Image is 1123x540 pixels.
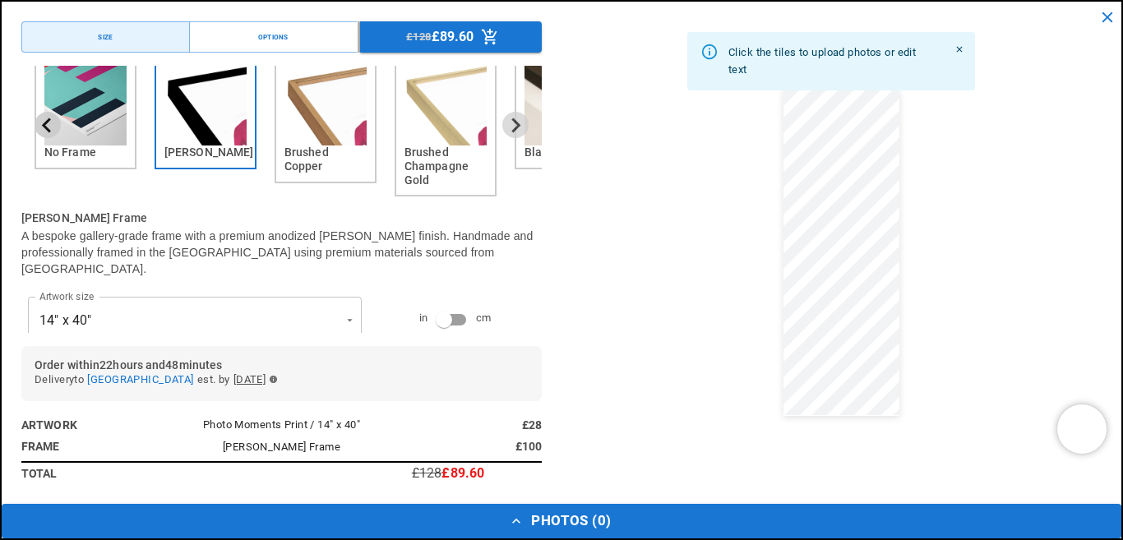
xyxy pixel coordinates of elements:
[1057,404,1107,454] iframe: Chatra live chat
[87,373,193,385] span: [GEOGRAPHIC_DATA]
[87,371,193,389] button: [GEOGRAPHIC_DATA]
[98,31,113,43] div: Size
[21,21,190,53] button: Size
[476,309,492,327] span: cm
[233,371,266,389] span: [DATE]
[155,53,261,196] li: 2 of 6
[284,145,367,173] h6: Brushed Copper
[21,414,542,484] table: simple table
[728,46,916,76] span: Click the tiles to upload photos or edit text
[525,145,607,159] h6: Black Wood
[432,30,474,44] p: £89.60
[21,437,151,455] h6: Frame
[21,21,542,53] div: Menu buttons
[950,40,969,59] button: Close
[258,31,289,43] div: Options
[203,418,360,431] span: Photo Moments Print / 14" x 40"
[21,53,542,196] div: Frame Option
[35,359,529,371] h6: Order within 22 hours and 48 minutes
[404,145,487,187] h6: Brushed Champagne Gold
[39,289,94,303] label: Artwork size
[197,371,230,389] span: est. by
[412,467,442,480] p: £128
[275,53,381,196] li: 3 of 6
[1092,2,1123,33] button: close
[406,28,432,46] span: £128
[21,416,151,434] h6: Artwork
[360,21,543,53] button: £128£89.60
[44,145,127,159] h6: No Frame
[395,53,501,196] li: 4 of 6
[412,416,542,434] h6: £28
[35,112,61,138] button: Previous slide
[189,21,358,53] button: Options
[419,309,428,327] span: in
[35,371,84,389] span: Delivery to
[21,228,542,277] p: A bespoke gallery-grade frame with a premium anodized [PERSON_NAME] finish. Handmade and professi...
[412,437,542,455] h6: £100
[164,145,247,159] h6: [PERSON_NAME]
[441,467,484,480] p: £89.60
[21,210,542,228] h6: [PERSON_NAME] Frame
[35,53,141,196] li: 1 of 6
[2,504,1121,538] button: Photos (0)
[21,464,151,482] h6: Total
[502,112,529,138] button: Next slide
[223,441,340,453] span: [PERSON_NAME] Frame
[28,297,362,343] div: 14" x 40"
